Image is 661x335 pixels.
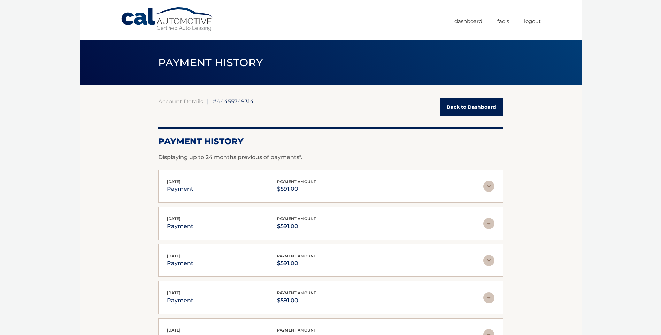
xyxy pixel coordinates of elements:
a: Dashboard [454,15,482,27]
p: Displaying up to 24 months previous of payments*. [158,153,503,162]
span: [DATE] [167,290,180,295]
span: payment amount [277,179,316,184]
img: accordion-rest.svg [483,292,494,303]
a: Back to Dashboard [440,98,503,116]
p: payment [167,258,193,268]
span: PAYMENT HISTORY [158,56,263,69]
a: FAQ's [497,15,509,27]
span: | [207,98,209,105]
p: $591.00 [277,258,316,268]
img: accordion-rest.svg [483,255,494,266]
p: payment [167,221,193,231]
a: Account Details [158,98,203,105]
span: #44455749314 [213,98,254,105]
img: accordion-rest.svg [483,181,494,192]
a: Cal Automotive [121,7,215,32]
img: accordion-rest.svg [483,218,494,229]
p: $591.00 [277,184,316,194]
span: [DATE] [167,328,180,333]
span: payment amount [277,290,316,295]
span: [DATE] [167,216,180,221]
span: [DATE] [167,179,180,184]
p: payment [167,296,193,305]
p: payment [167,184,193,194]
span: payment amount [277,254,316,258]
h2: Payment History [158,136,503,147]
p: $591.00 [277,296,316,305]
span: [DATE] [167,254,180,258]
span: payment amount [277,216,316,221]
span: payment amount [277,328,316,333]
p: $591.00 [277,221,316,231]
a: Logout [524,15,541,27]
